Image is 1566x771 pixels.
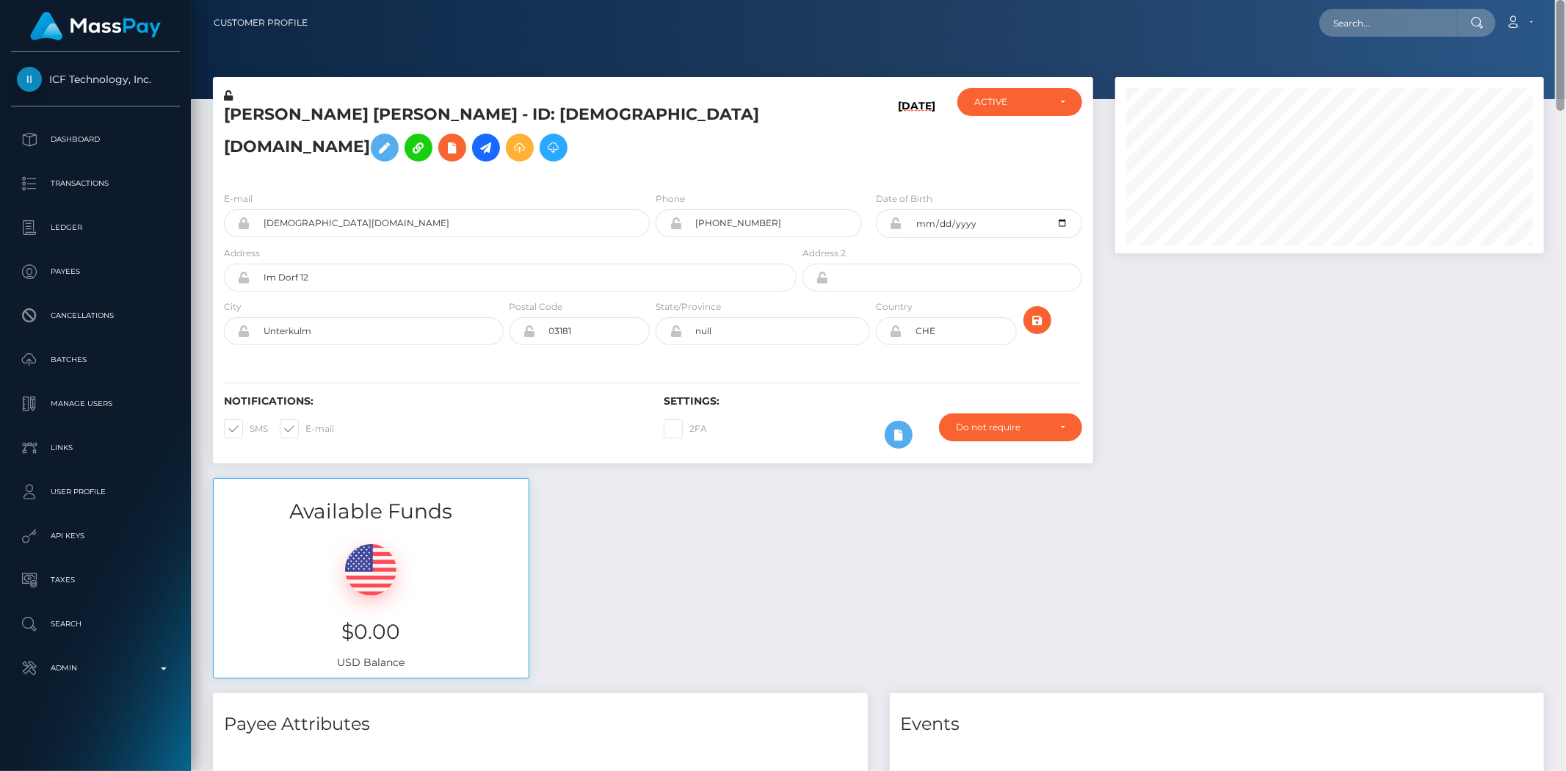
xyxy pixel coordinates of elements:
p: Dashboard [17,128,174,151]
label: SMS [224,419,268,438]
a: Manage Users [11,385,180,422]
label: E-mail [280,419,334,438]
img: USD.png [345,544,396,596]
div: Do not require [956,421,1048,433]
p: Payees [17,261,174,283]
a: API Keys [11,518,180,554]
h6: Settings: [664,395,1081,408]
h3: $0.00 [225,618,518,646]
h4: Payee Attributes [224,712,857,737]
p: Taxes [17,569,174,591]
h6: [DATE] [898,100,935,174]
a: Links [11,430,180,466]
label: E-mail [224,192,253,206]
a: User Profile [11,474,180,510]
p: Transactions [17,173,174,195]
p: Search [17,613,174,635]
a: Admin [11,650,180,687]
a: Batches [11,341,180,378]
p: Links [17,437,174,459]
label: Address [224,247,260,260]
input: Search... [1319,9,1457,37]
h4: Events [901,712,1534,737]
div: ACTIVE [974,96,1048,108]
label: 2FA [664,419,707,438]
a: Transactions [11,165,180,202]
p: Admin [17,657,174,679]
a: Payees [11,253,180,290]
p: Ledger [17,217,174,239]
img: ICF Technology, Inc. [17,67,42,92]
p: User Profile [17,481,174,503]
label: Phone [656,192,685,206]
label: Country [876,300,913,314]
p: Batches [17,349,174,371]
p: Cancellations [17,305,174,327]
h5: [PERSON_NAME] [PERSON_NAME] - ID: [DEMOGRAPHIC_DATA][DOMAIN_NAME] [224,104,789,169]
label: State/Province [656,300,721,314]
label: Postal Code [510,300,563,314]
div: USD Balance [214,526,529,678]
p: Manage Users [17,393,174,415]
p: API Keys [17,525,174,547]
img: MassPay Logo [30,12,161,40]
span: ICF Technology, Inc. [11,73,180,86]
a: Dashboard [11,121,180,158]
h3: Available Funds [214,497,529,526]
a: Customer Profile [214,7,308,38]
label: Address 2 [802,247,846,260]
button: Do not require [939,413,1082,441]
a: Search [11,606,180,642]
button: ACTIVE [957,88,1082,116]
a: Cancellations [11,297,180,334]
a: Taxes [11,562,180,598]
a: Ledger [11,209,180,246]
label: Date of Birth [876,192,932,206]
label: City [224,300,242,314]
h6: Notifications: [224,395,642,408]
a: Initiate Payout [472,134,500,162]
